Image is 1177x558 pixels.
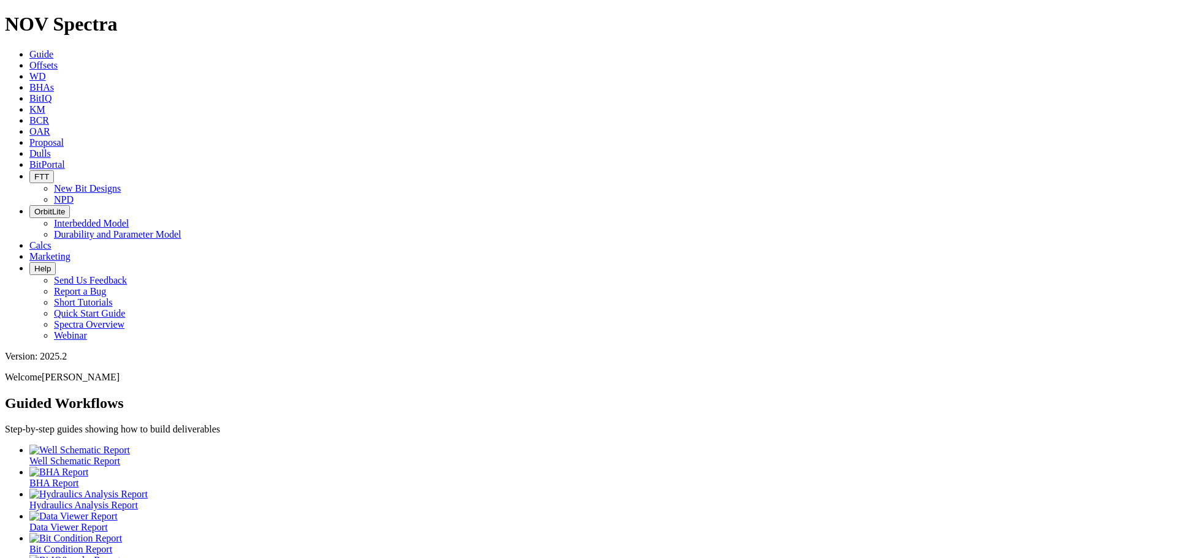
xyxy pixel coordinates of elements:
h2: Guided Workflows [5,395,1172,412]
span: Hydraulics Analysis Report [29,500,138,510]
a: Report a Bug [54,286,106,296]
a: Hydraulics Analysis Report Hydraulics Analysis Report [29,489,1172,510]
a: Data Viewer Report Data Viewer Report [29,511,1172,532]
a: BHAs [29,82,54,92]
a: BCR [29,115,49,126]
a: BHA Report BHA Report [29,467,1172,488]
a: NPD [54,194,74,205]
a: Interbedded Model [54,218,129,228]
span: FTT [34,172,49,181]
button: FTT [29,170,54,183]
span: [PERSON_NAME] [42,372,120,382]
a: BitPortal [29,159,65,170]
a: Durability and Parameter Model [54,229,181,239]
a: Guide [29,49,53,59]
a: Spectra Overview [54,319,124,330]
a: Well Schematic Report Well Schematic Report [29,445,1172,466]
button: OrbitLite [29,205,70,218]
a: OAR [29,126,50,137]
a: New Bit Designs [54,183,121,194]
img: Well Schematic Report [29,445,130,456]
span: BHA Report [29,478,78,488]
img: Data Viewer Report [29,511,118,522]
img: Bit Condition Report [29,533,122,544]
a: Calcs [29,240,51,251]
a: Webinar [54,330,87,341]
span: Well Schematic Report [29,456,120,466]
img: Hydraulics Analysis Report [29,489,148,500]
div: Version: 2025.2 [5,351,1172,362]
h1: NOV Spectra [5,13,1172,36]
a: Proposal [29,137,64,148]
span: Help [34,264,51,273]
a: Send Us Feedback [54,275,127,285]
a: BitIQ [29,93,51,104]
span: Bit Condition Report [29,544,112,554]
a: Quick Start Guide [54,308,125,319]
p: Step-by-step guides showing how to build deliverables [5,424,1172,435]
a: WD [29,71,46,81]
img: BHA Report [29,467,88,478]
button: Help [29,262,56,275]
a: KM [29,104,45,115]
a: Offsets [29,60,58,70]
p: Welcome [5,372,1172,383]
a: Dulls [29,148,51,159]
span: OrbitLite [34,207,65,216]
a: Short Tutorials [54,297,113,307]
a: Bit Condition Report Bit Condition Report [29,533,1172,554]
span: Data Viewer Report [29,522,108,532]
a: Marketing [29,251,70,262]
